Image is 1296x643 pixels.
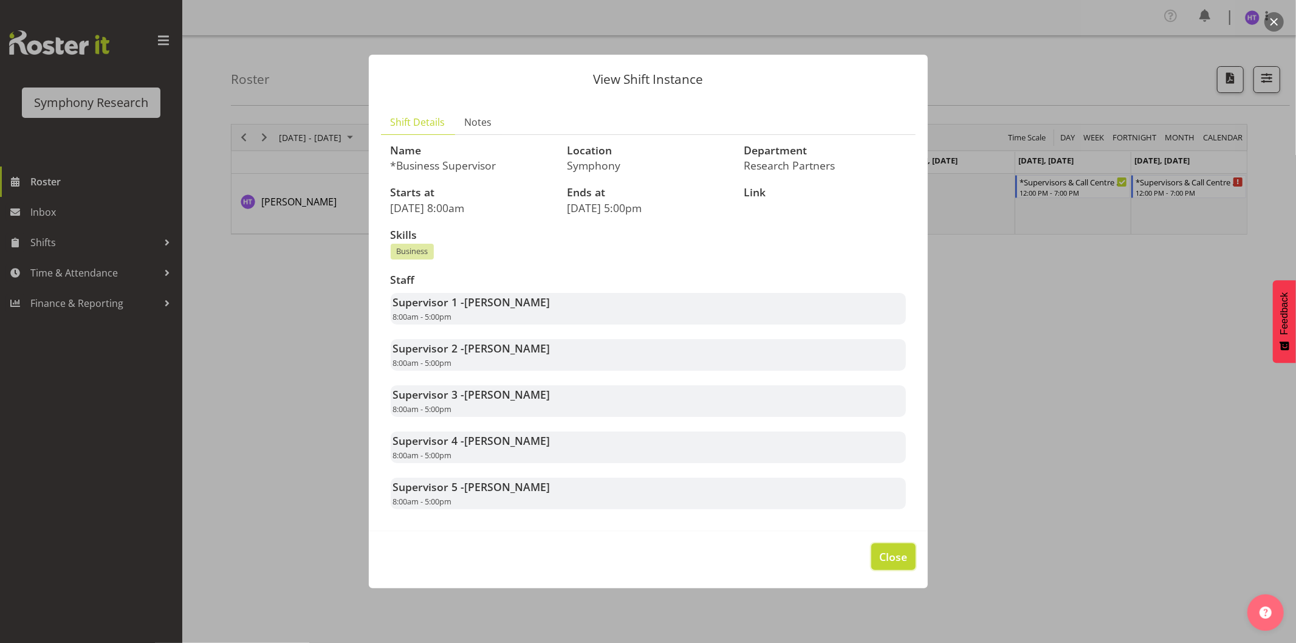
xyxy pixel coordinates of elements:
[391,187,553,199] h3: Starts at
[465,480,550,494] span: [PERSON_NAME]
[381,73,916,86] p: View Shift Instance
[567,145,729,157] h3: Location
[744,159,906,172] p: Research Partners
[567,159,729,172] p: Symphony
[391,145,553,157] h3: Name
[879,549,907,565] span: Close
[393,357,452,368] span: 8:00am - 5:00pm
[465,115,492,129] span: Notes
[744,145,906,157] h3: Department
[393,387,550,402] strong: Supervisor 3 -
[465,387,550,402] span: [PERSON_NAME]
[567,201,729,215] p: [DATE] 5:00pm
[393,496,452,507] span: 8:00am - 5:00pm
[393,295,550,309] strong: Supervisor 1 -
[465,341,550,356] span: [PERSON_NAME]
[391,229,906,241] h3: Skills
[465,295,550,309] span: [PERSON_NAME]
[391,115,445,129] span: Shift Details
[1279,292,1290,335] span: Feedback
[393,341,550,356] strong: Supervisor 2 -
[871,543,915,570] button: Close
[396,246,428,257] span: Business
[393,311,452,322] span: 8:00am - 5:00pm
[567,187,729,199] h3: Ends at
[391,201,553,215] p: [DATE] 8:00am
[1260,607,1272,619] img: help-xxl-2.png
[393,404,452,414] span: 8:00am - 5:00pm
[393,450,452,461] span: 8:00am - 5:00pm
[744,187,906,199] h3: Link
[391,274,906,286] h3: Staff
[393,480,550,494] strong: Supervisor 5 -
[465,433,550,448] span: [PERSON_NAME]
[393,433,550,448] strong: Supervisor 4 -
[391,159,553,172] p: *Business Supervisor
[1273,280,1296,363] button: Feedback - Show survey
